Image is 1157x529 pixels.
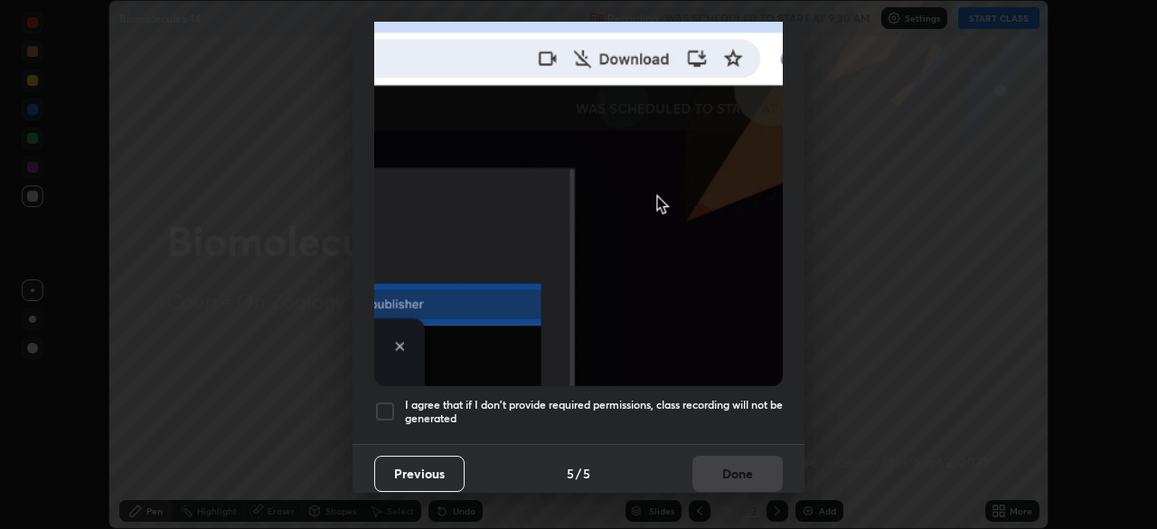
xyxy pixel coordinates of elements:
h4: / [576,464,581,483]
button: Previous [374,456,465,492]
h4: 5 [583,464,590,483]
h5: I agree that if I don't provide required permissions, class recording will not be generated [405,398,783,426]
h4: 5 [567,464,574,483]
